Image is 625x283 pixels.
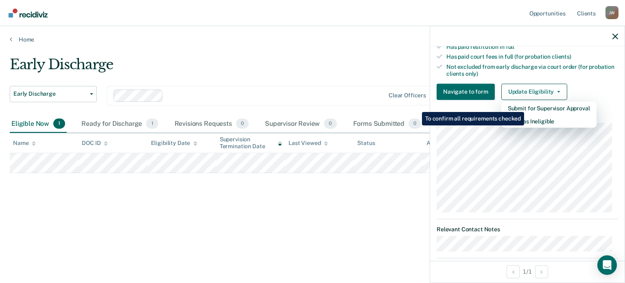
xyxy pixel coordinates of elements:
span: 0 [409,118,421,129]
div: Revisions Requests [173,115,250,133]
div: Not excluded from early discharge via court order (for probation clients [446,64,618,77]
button: Profile dropdown button [605,6,618,19]
button: Previous Opportunity [507,265,520,278]
div: Eligibility Date [151,140,198,147]
span: 1 [146,118,158,129]
div: 1 / 1 [430,261,625,282]
div: Clear officers [389,92,426,99]
div: Has paid court fees in full (for probation [446,53,618,60]
dt: Supervision [437,113,618,120]
span: 1 [53,118,65,129]
span: only) [465,70,478,77]
button: Navigate to form [437,83,495,100]
div: Supervisor Review [263,115,339,133]
a: Home [10,36,615,43]
div: Eligible Now [10,115,67,133]
div: DOC ID [82,140,108,147]
div: J W [605,6,618,19]
button: Update Eligibility [501,83,567,100]
button: Mark as Ineligible [501,114,597,127]
img: Recidiviz [9,9,48,18]
button: Submit for Supervisor Approval [501,101,597,114]
span: 0 [324,118,337,129]
span: Early Discharge [13,90,87,97]
div: Last Viewed [288,140,328,147]
div: Early Discharge [10,56,479,79]
span: clients) [552,53,571,60]
div: Open Intercom Messenger [597,255,617,275]
div: Status [357,140,375,147]
a: Navigate to form link [437,83,498,100]
div: Name [13,140,36,147]
div: Ready for Discharge [80,115,160,133]
span: full [506,43,514,50]
span: 0 [236,118,249,129]
div: Forms Submitted [352,115,423,133]
dt: Relevant Contact Notes [437,226,618,233]
div: Has paid restitution in [446,43,618,50]
div: Supervision Termination Date [220,136,282,150]
div: Assigned to [426,140,465,147]
button: Next Opportunity [535,265,548,278]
